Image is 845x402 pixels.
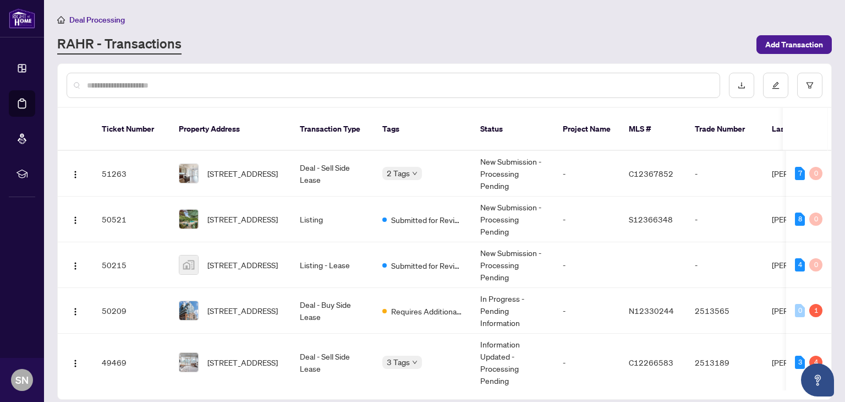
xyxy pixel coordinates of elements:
span: N12330244 [629,306,674,316]
span: filter [806,82,814,89]
span: 3 Tags [387,356,410,368]
th: Transaction Type [291,108,374,151]
td: - [554,334,620,392]
td: Deal - Buy Side Lease [291,288,374,334]
td: Information Updated - Processing Pending [471,334,554,392]
button: Logo [67,302,84,319]
span: Submitted for Review [391,214,463,226]
div: 4 [809,356,822,369]
img: thumbnail-img [179,256,198,274]
div: 8 [795,213,805,226]
td: - [554,197,620,242]
img: Logo [71,216,80,225]
span: S12366348 [629,214,673,224]
span: edit [772,82,780,89]
td: New Submission - Processing Pending [471,197,554,242]
td: - [554,242,620,288]
span: [STREET_ADDRESS] [207,356,278,368]
img: Logo [71,359,80,368]
td: New Submission - Processing Pending [471,151,554,197]
td: Deal - Sell Side Lease [291,334,374,392]
span: SN [15,372,29,388]
td: Listing - Lease [291,242,374,288]
img: logo [9,8,35,29]
button: Open asap [801,363,834,396]
button: Logo [67,165,84,182]
td: - [554,288,620,334]
button: Logo [67,210,84,228]
td: - [686,197,763,242]
button: download [729,73,754,98]
span: [STREET_ADDRESS] [207,213,278,225]
td: - [686,242,763,288]
button: Logo [67,256,84,274]
div: 0 [809,258,822,271]
th: Tags [374,108,471,151]
img: Logo [71,307,80,316]
td: In Progress - Pending Information [471,288,554,334]
img: thumbnail-img [179,164,198,183]
a: RAHR - Transactions [57,35,182,55]
button: filter [797,73,822,98]
td: Deal - Sell Side Lease [291,151,374,197]
td: 2513189 [686,334,763,392]
span: Submitted for Review [391,259,463,271]
span: download [738,82,745,89]
td: 50521 [93,197,170,242]
span: C12367852 [629,169,673,178]
td: 2513565 [686,288,763,334]
img: Logo [71,170,80,179]
span: [STREET_ADDRESS] [207,259,278,271]
td: - [554,151,620,197]
span: [STREET_ADDRESS] [207,305,278,317]
div: 0 [795,304,805,317]
td: Listing [291,197,374,242]
img: Logo [71,262,80,270]
td: - [686,151,763,197]
th: Ticket Number [93,108,170,151]
th: MLS # [620,108,686,151]
div: 1 [809,304,822,317]
td: 49469 [93,334,170,392]
td: New Submission - Processing Pending [471,242,554,288]
div: 7 [795,167,805,180]
img: thumbnail-img [179,301,198,320]
div: 0 [809,167,822,180]
span: [STREET_ADDRESS] [207,167,278,180]
td: 51263 [93,151,170,197]
span: C12266583 [629,357,673,367]
span: down [412,171,418,176]
span: home [57,16,65,24]
span: Deal Processing [69,15,125,25]
th: Project Name [554,108,620,151]
button: Logo [67,354,84,371]
div: 4 [795,258,805,271]
span: 2 Tags [387,167,410,180]
button: edit [763,73,788,98]
span: down [412,360,418,365]
img: thumbnail-img [179,353,198,372]
td: 50215 [93,242,170,288]
span: Requires Additional Docs [391,305,463,317]
th: Property Address [170,108,291,151]
div: 3 [795,356,805,369]
td: 50209 [93,288,170,334]
div: 0 [809,213,822,226]
img: thumbnail-img [179,210,198,229]
button: Add Transaction [756,35,832,54]
span: Add Transaction [765,36,823,53]
th: Status [471,108,554,151]
th: Trade Number [686,108,763,151]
